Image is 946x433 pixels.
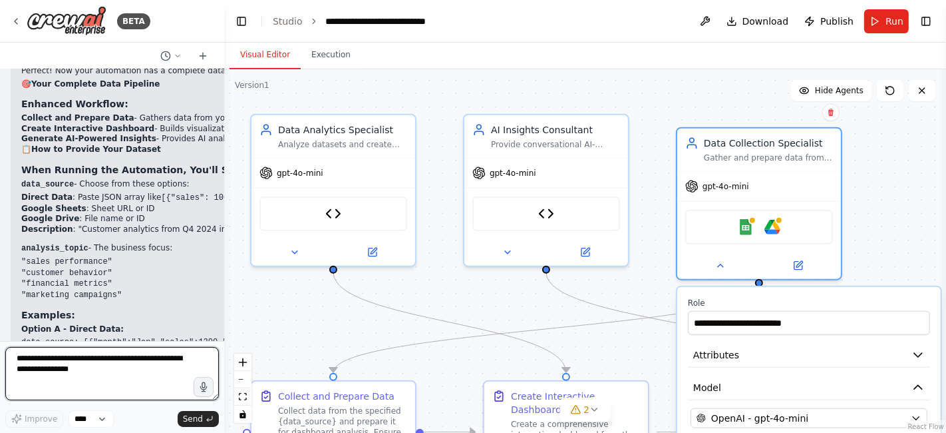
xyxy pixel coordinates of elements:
[721,9,794,33] button: Download
[21,244,88,253] code: analysis_topic
[273,15,463,28] nav: breadcrumb
[693,381,721,394] span: Model
[278,390,394,403] div: Collect and Prepare Data
[511,390,640,416] div: Create Interactive Dashboard
[278,123,407,137] div: Data Analytics Specialist
[21,179,529,191] p: - Choose from these options:
[703,181,749,192] span: gpt-4o-mini
[21,134,529,145] li: - Provides AI analysis and recommendations
[230,41,301,69] button: Visual Editor
[178,411,219,427] button: Send
[688,298,930,308] label: Role
[325,206,341,222] img: Looker Gemini Dashboard
[21,338,529,358] code: data_source: [{"month":"Jan","sales":1200,"region":"North"},{"month":"Feb","sales":1500,"region":...
[234,406,251,423] button: toggle interactivity
[301,41,361,69] button: Execution
[704,153,833,163] div: Gather and prepare data from {data_source} for dashboard analysis, ensuring data quality and prop...
[234,388,251,406] button: fit view
[885,15,903,28] span: Run
[21,124,529,135] li: - Builds visualizations from the prepared data
[21,279,112,288] code: "financial metrics"
[21,145,529,155] h2: 📋
[234,354,251,371] button: zoom in
[742,15,789,28] span: Download
[21,214,79,223] strong: Google Drive
[688,343,930,368] button: Attributes
[676,127,842,280] div: Data Collection SpecialistGather and prepare data from {data_source} for dashboard analysis, ensu...
[583,403,589,416] span: 2
[908,423,944,430] a: React Flow attribution
[21,290,122,300] code: "marketing campaigns"
[21,243,529,254] p: - The business focus:
[815,85,864,96] span: Hide Agents
[21,180,74,189] code: data_source
[21,214,529,224] li: : File name or ID
[327,286,766,373] g: Edge from 3e2082a2-664c-4dab-b4b0-cea22517c167 to 687440dc-078b-43ab-8d90-0ae20e1bcef7
[21,224,529,235] li: : "Customer analytics from Q4 2024 including regions and sales figures"
[491,139,620,150] div: Provide conversational AI-powered analysis and recommendations based on dashboard data, answering...
[21,204,529,215] li: : Sheet URL or ID
[117,13,150,29] div: BETA
[183,414,203,424] span: Send
[463,114,629,267] div: AI Insights ConsultantProvide conversational AI-powered analysis and recommendations based on das...
[250,114,416,267] div: Data Analytics SpecialistAnalyze datasets and create comprehensive dashboards with AI-powered ins...
[21,134,156,143] strong: Generate AI-Powered Insights
[21,204,86,213] strong: Google Sheets
[21,257,112,266] code: "sales performance"
[21,66,529,77] p: Perfect! Now your automation has a complete data pipeline. Here's how to add datasets:
[791,80,871,101] button: Hide Agents
[192,48,214,64] button: Start a new chat
[738,219,754,235] img: Google Sheets
[691,408,927,428] button: OpenAI - gpt-4o-mini
[234,354,251,423] div: React Flow controls
[31,145,161,154] strong: How to Provide Your Dataset
[234,371,251,388] button: zoom out
[538,206,554,222] img: Looker Gemini Dashboard
[278,139,407,150] div: Analyze datasets and create comprehensive dashboards with AI-powered insights using {data_source}...
[21,193,73,202] strong: Direct Data
[21,113,529,124] li: - Gathers data from your source
[704,137,833,150] div: Data Collection Specialist
[21,124,154,133] strong: Create Interactive Dashboard
[688,376,930,400] button: Model
[820,15,854,28] span: Publish
[548,244,623,260] button: Open in side panel
[21,310,75,320] strong: Examples:
[491,123,620,137] div: AI Insights Consultant
[711,412,808,425] span: OpenAI - gpt-4o-mini
[277,168,323,179] span: gpt-4o-mini
[21,113,134,123] strong: Collect and Prepare Data
[490,168,536,179] span: gpt-4o-mini
[5,410,63,428] button: Improve
[161,193,496,203] code: [{"sales": 100, "region": "North"}, {"sales": 150, "region": "South"}]
[155,48,187,64] button: Switch to previous chat
[25,414,57,424] span: Improve
[764,219,780,235] img: Google Drive
[822,104,840,121] button: Delete node
[327,272,573,373] g: Edge from 1941d01a-3dda-47a4-9e29-9190698302a3 to 6a149dca-8d2f-4517-bc07-144bd9e77b9e
[21,79,529,90] h2: 🎯
[917,12,935,31] button: Show right sidebar
[194,377,214,397] button: Click to speak your automation idea
[864,9,909,33] button: Run
[21,268,112,278] code: "customer behavior"
[760,258,836,274] button: Open in side panel
[27,6,106,36] img: Logo
[21,99,128,109] strong: Enhanced Workflow:
[335,244,410,260] button: Open in side panel
[540,272,806,373] g: Edge from fc09761a-57b5-4228-942c-2ef76129efe9 to 0ccab0c1-280c-4284-af08-f597743d2a7f
[31,79,160,89] strong: Your Complete Data Pipeline
[235,80,269,91] div: Version 1
[273,16,303,27] a: Studio
[21,165,263,175] strong: When Running the Automation, You'll Specify:
[21,224,73,234] strong: Description
[559,398,611,422] button: 2
[21,324,124,334] strong: Option A - Direct Data:
[693,348,739,362] span: Attributes
[21,193,529,204] li: : Paste JSON array like
[799,9,859,33] button: Publish
[232,12,251,31] button: Hide left sidebar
